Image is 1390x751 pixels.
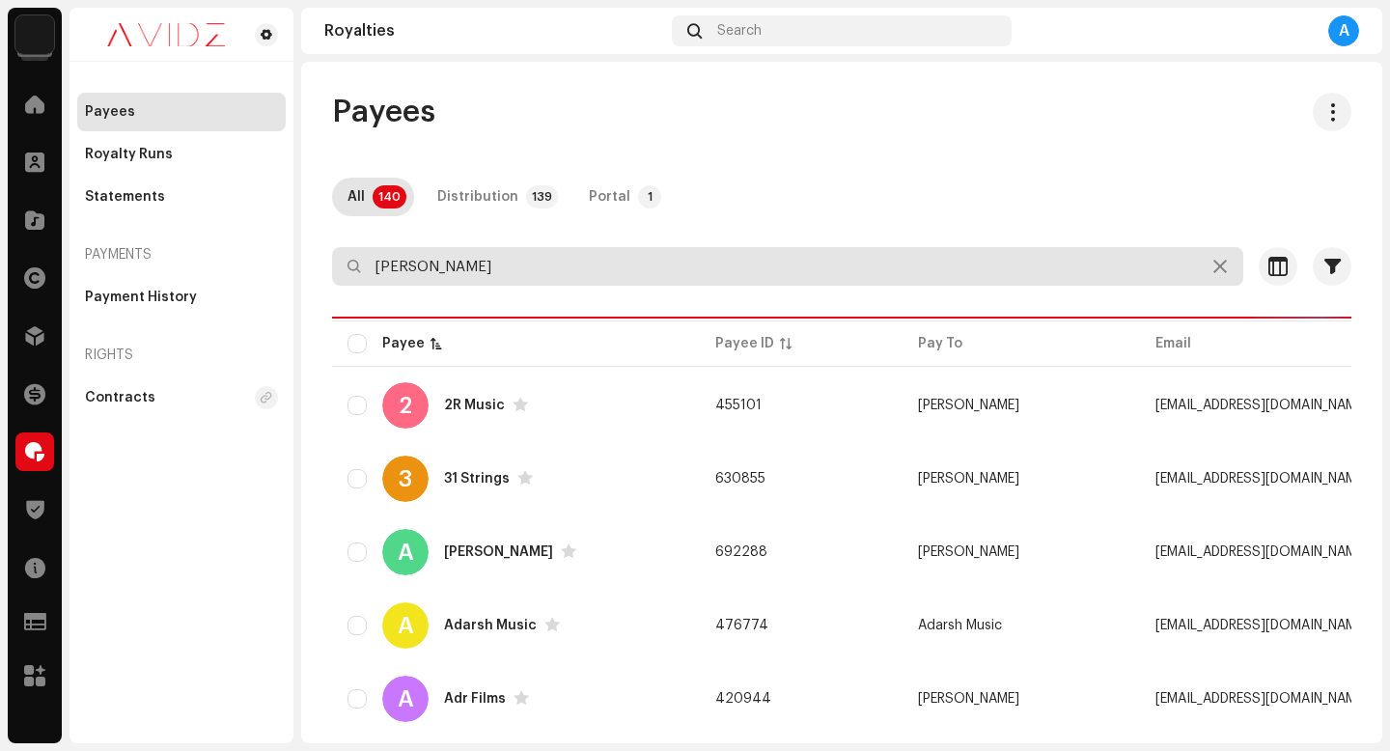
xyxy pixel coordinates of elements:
[715,619,768,632] span: 476774
[444,545,553,559] div: Aashnarayan Sharma
[715,692,771,706] span: 420944
[382,602,429,649] div: A
[715,399,762,412] span: 455101
[638,185,661,209] p-badge: 1
[382,676,429,722] div: A
[444,472,510,486] div: 31 Strings
[444,692,506,706] div: Adr Films
[918,399,1019,412] span: Ramesh Kumar Mittal
[918,545,1019,559] span: Aashnarayan Sharma
[1155,472,1368,486] span: 31strings@gmail.com
[715,545,767,559] span: 692288
[85,104,135,120] div: Payees
[382,529,429,575] div: A
[1155,692,1368,706] span: adrfilms1994@gmail.com
[717,23,762,39] span: Search
[77,93,286,131] re-m-nav-item: Payees
[77,135,286,174] re-m-nav-item: Royalty Runs
[1155,619,1368,632] span: nandkishorjp@gmail.com
[77,278,286,317] re-m-nav-item: Payment History
[1155,545,1368,559] span: aashnarayansharmavlogs@gmail.com
[589,178,630,216] div: Portal
[77,378,286,417] re-m-nav-item: Contracts
[85,23,247,46] img: 0c631eef-60b6-411a-a233-6856366a70de
[85,390,155,405] div: Contracts
[332,93,435,131] span: Payees
[324,23,664,39] div: Royalties
[77,178,286,216] re-m-nav-item: Statements
[85,189,165,205] div: Statements
[918,472,1019,486] span: Shubham Gijwani
[77,232,286,278] re-a-nav-header: Payments
[918,692,1019,706] span: Parveen Gupta
[437,178,518,216] div: Distribution
[444,619,537,632] div: Adarsh Music
[15,15,54,54] img: 10d72f0b-d06a-424f-aeaa-9c9f537e57b6
[85,290,197,305] div: Payment History
[1328,15,1359,46] div: A
[526,185,558,209] p-badge: 139
[918,619,1002,632] span: Adarsh Music
[373,185,406,209] p-badge: 140
[85,147,173,162] div: Royalty Runs
[382,334,425,353] div: Payee
[382,382,429,429] div: 2
[382,456,429,502] div: 3
[715,334,774,353] div: Payee ID
[715,472,765,486] span: 630855
[332,247,1243,286] input: Search
[1155,399,1368,412] span: ompako@gmail.com
[444,399,505,412] div: 2R Music
[347,178,365,216] div: All
[77,332,286,378] re-a-nav-header: Rights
